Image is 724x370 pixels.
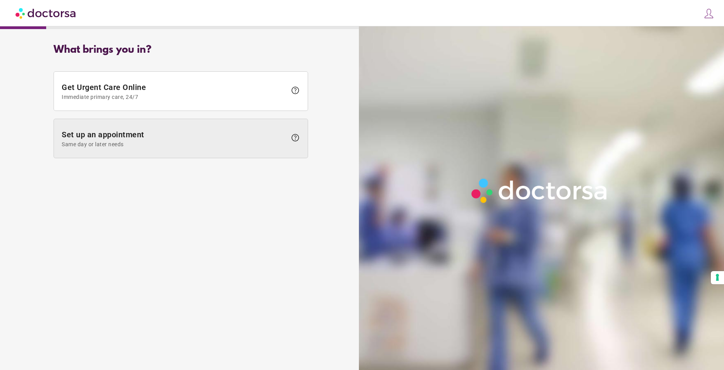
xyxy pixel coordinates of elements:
span: Immediate primary care, 24/7 [62,94,287,100]
span: help [291,86,300,95]
img: icons8-customer-100.png [703,8,714,19]
img: Logo-Doctorsa-trans-White-partial-flat.png [468,175,612,207]
button: Your consent preferences for tracking technologies [711,271,724,284]
img: Doctorsa.com [16,4,77,22]
div: What brings you in? [54,44,308,56]
span: Get Urgent Care Online [62,83,287,100]
span: Set up an appointment [62,130,287,147]
span: help [291,133,300,142]
span: Same day or later needs [62,141,287,147]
